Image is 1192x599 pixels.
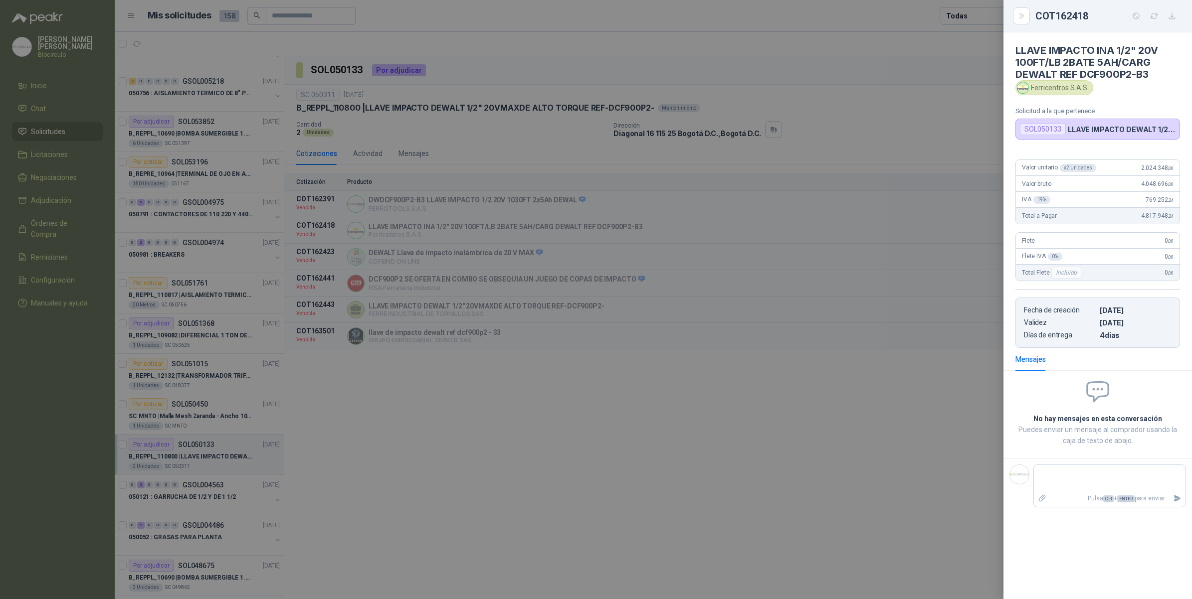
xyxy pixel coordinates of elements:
[1015,44,1180,80] h4: LLAVE IMPACTO INA 1/2" 20V 100FT/LB 2BATE 5AH/CARG DEWALT REF DCF900P2-B3
[1015,413,1180,424] h2: No hay mensajes en esta conversación
[1024,306,1096,314] p: Fecha de creación
[1017,82,1028,93] img: Company Logo
[1146,196,1174,203] span: 769.252
[1035,8,1180,24] div: COT162418
[1168,213,1174,219] span: ,24
[1168,197,1174,203] span: ,24
[1024,331,1096,339] p: Días de entrega
[1022,253,1062,261] span: Flete IVA
[1168,270,1174,276] span: ,00
[1033,196,1051,204] div: 19 %
[1169,490,1186,507] button: Enviar
[1165,253,1174,260] span: 0
[1015,354,1046,365] div: Mensajes
[1168,254,1174,260] span: ,00
[1100,306,1172,314] p: [DATE]
[1100,331,1172,339] p: 4 dias
[1168,181,1174,187] span: ,00
[1165,237,1174,244] span: 0
[1051,267,1081,279] div: Incluido
[1068,125,1176,134] p: LLAVE IMPACTO DEWALT 1/2" 20VMAXDE ALTO TORQUE REF-DCF900P2-
[1024,318,1096,327] p: Validez
[1048,253,1062,261] div: 0 %
[1141,180,1174,187] span: 4.048.696
[1100,318,1172,327] p: [DATE]
[1060,164,1096,172] div: x 2 Unidades
[1034,490,1051,507] label: Adjuntar archivos
[1022,212,1057,219] span: Total a Pagar
[1022,180,1051,187] span: Valor bruto
[1015,10,1027,22] button: Close
[1015,424,1180,446] p: Puedes enviar un mensaje al comprador usando la caja de texto de abajo.
[1103,495,1114,502] span: Ctrl
[1168,238,1174,244] span: ,00
[1022,196,1050,204] span: IVA
[1022,267,1083,279] span: Total Flete
[1165,269,1174,276] span: 0
[1010,465,1029,484] img: Company Logo
[1022,164,1096,172] span: Valor unitario
[1168,165,1174,171] span: ,00
[1020,123,1066,135] div: SOL050133
[1022,237,1035,244] span: Flete
[1141,164,1174,171] span: 2.024.348
[1015,80,1093,95] div: Ferricentros S.A.S.
[1117,495,1135,502] span: ENTER
[1141,212,1174,219] span: 4.817.948
[1051,490,1170,507] p: Pulsa + para enviar
[1015,107,1180,115] p: Solicitud a la que pertenece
